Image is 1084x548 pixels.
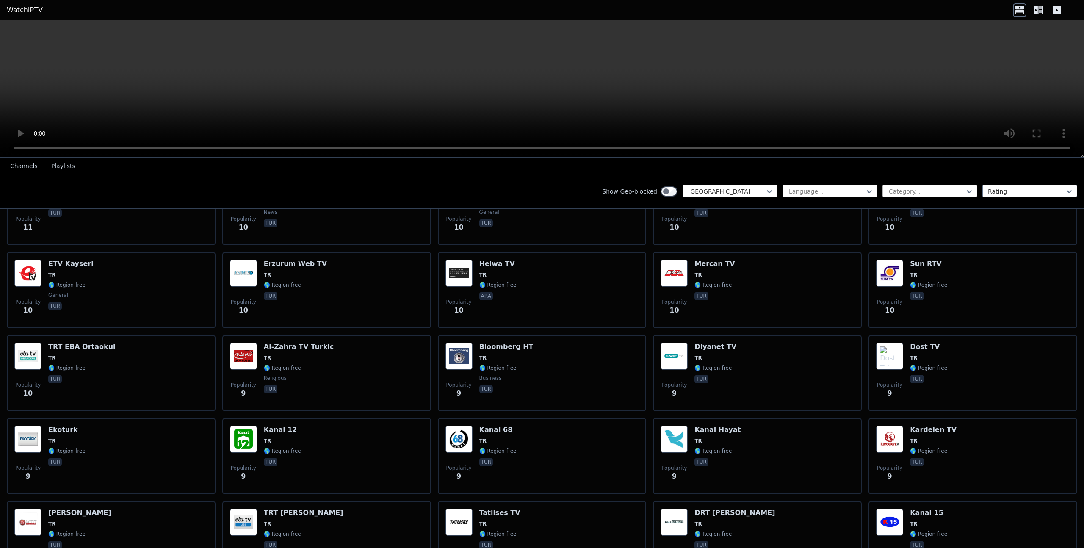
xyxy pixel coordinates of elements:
h6: DRT [PERSON_NAME] [694,509,775,517]
h6: Sun RTV [910,260,947,268]
p: tur [48,375,62,383]
span: TR [48,520,55,527]
span: 🌎 Region-free [694,365,732,371]
h6: Erzurum Web TV [264,260,327,268]
h6: Helwa TV [479,260,517,268]
img: Al-Zahra TV Turkic [230,343,257,370]
span: TR [264,520,271,527]
span: Popularity [231,465,256,471]
span: 🌎 Region-free [910,282,947,288]
span: 🌎 Region-free [479,365,517,371]
span: 10 [669,222,679,232]
p: tur [264,292,277,300]
span: Popularity [446,299,472,305]
span: 🌎 Region-free [264,448,301,454]
span: Popularity [877,382,902,388]
span: TR [48,354,55,361]
p: tur [694,292,708,300]
span: Popularity [877,216,902,222]
span: TR [48,271,55,278]
span: Popularity [15,216,41,222]
img: Diyanet TV [661,343,688,370]
img: ETV Kayseri [14,260,41,287]
span: Popularity [446,216,472,222]
button: Playlists [51,158,75,174]
span: 10 [454,305,463,316]
h6: TRT [PERSON_NAME] [264,509,343,517]
img: Erzurum Web TV [230,260,257,287]
h6: Dost TV [910,343,947,351]
span: 10 [239,222,248,232]
img: DRT Denizli [661,509,688,536]
p: tur [479,219,493,227]
img: Bloomberg HT [445,343,473,370]
img: Tatlises TV [445,509,473,536]
p: tur [910,458,924,466]
span: Popularity [15,299,41,305]
h6: Kanal 12 [264,426,301,434]
p: tur [910,209,924,217]
button: Channels [10,158,38,174]
h6: Kanal Hayat [694,426,741,434]
h6: Kanal 15 [910,509,947,517]
img: Dost TV [876,343,903,370]
span: TR [910,437,917,444]
img: Kent Turk [14,509,41,536]
img: Kanal 68 [445,426,473,453]
span: Popularity [661,216,687,222]
span: Popularity [877,299,902,305]
span: news [264,209,277,216]
span: Popularity [231,216,256,222]
span: Popularity [661,299,687,305]
span: Popularity [231,299,256,305]
span: TR [479,271,487,278]
p: tur [48,458,62,466]
span: 🌎 Region-free [48,282,86,288]
h6: Bloomberg HT [479,343,534,351]
span: 🌎 Region-free [48,365,86,371]
span: 9 [672,471,677,482]
img: Helwa TV [445,260,473,287]
p: tur [264,219,277,227]
span: Popularity [15,382,41,388]
span: TR [694,437,702,444]
span: 10 [669,305,679,316]
span: 🌎 Region-free [264,282,301,288]
span: 🌎 Region-free [479,531,517,537]
span: Popularity [231,382,256,388]
span: 🌎 Region-free [910,448,947,454]
span: 🌎 Region-free [910,365,947,371]
span: TR [479,437,487,444]
span: Popularity [661,382,687,388]
h6: Ekoturk [48,426,86,434]
span: general [48,292,68,299]
img: Kardelen TV [876,426,903,453]
p: tur [694,375,708,383]
span: Popularity [446,382,472,388]
h6: Diyanet TV [694,343,736,351]
span: TR [264,437,271,444]
img: TRT EBA Ortaokul [14,343,41,370]
h6: Tatlises TV [479,509,520,517]
p: tur [264,458,277,466]
h6: ETV Kayseri [48,260,94,268]
span: 9 [456,388,461,399]
h6: Mercan TV [694,260,735,268]
span: 9 [241,388,246,399]
span: TR [264,271,271,278]
h6: Al-Zahra TV Turkic [264,343,334,351]
span: TR [479,354,487,361]
span: 9 [456,471,461,482]
span: Popularity [877,465,902,471]
span: 9 [241,471,246,482]
span: 11 [23,222,33,232]
span: TR [264,354,271,361]
span: 🌎 Region-free [264,365,301,371]
span: 9 [888,471,892,482]
h6: [PERSON_NAME] [48,509,111,517]
span: TR [694,354,702,361]
span: TR [910,520,917,527]
span: 10 [23,305,33,316]
span: 🌎 Region-free [264,531,301,537]
p: tur [48,209,62,217]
